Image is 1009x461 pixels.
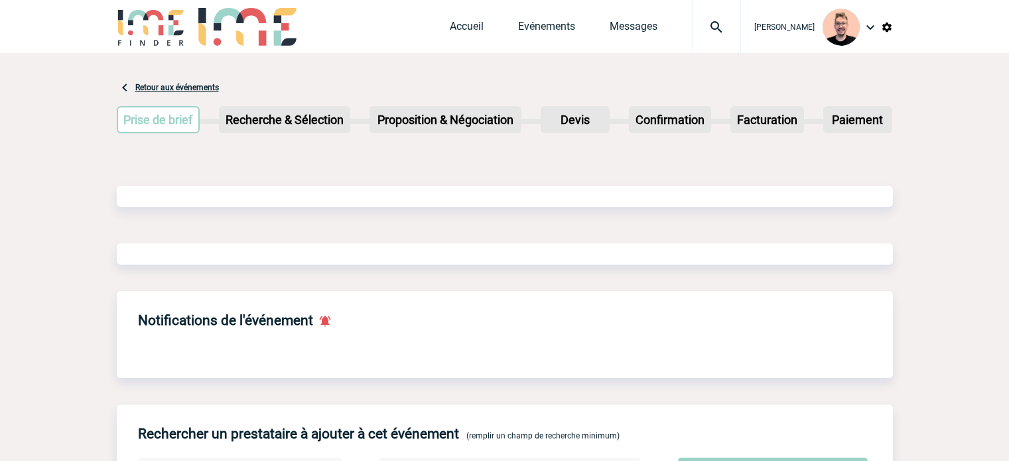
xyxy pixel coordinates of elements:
h4: Notifications de l'événement [138,312,313,328]
p: Confirmation [630,107,710,132]
p: Recherche & Sélection [220,107,349,132]
p: Proposition & Négociation [371,107,520,132]
h4: Rechercher un prestataire à ajouter à cet événement [138,426,459,442]
img: IME-Finder [117,8,186,46]
a: Evénements [518,20,575,38]
p: Facturation [732,107,803,132]
p: Paiement [825,107,891,132]
img: 129741-1.png [823,9,860,46]
a: Retour aux événements [135,83,219,92]
a: Messages [610,20,657,38]
a: Accueil [450,20,484,38]
span: (remplir un champ de recherche minimum) [466,431,620,440]
p: Prise de brief [118,107,199,132]
span: [PERSON_NAME] [754,23,815,32]
p: Devis [542,107,608,132]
